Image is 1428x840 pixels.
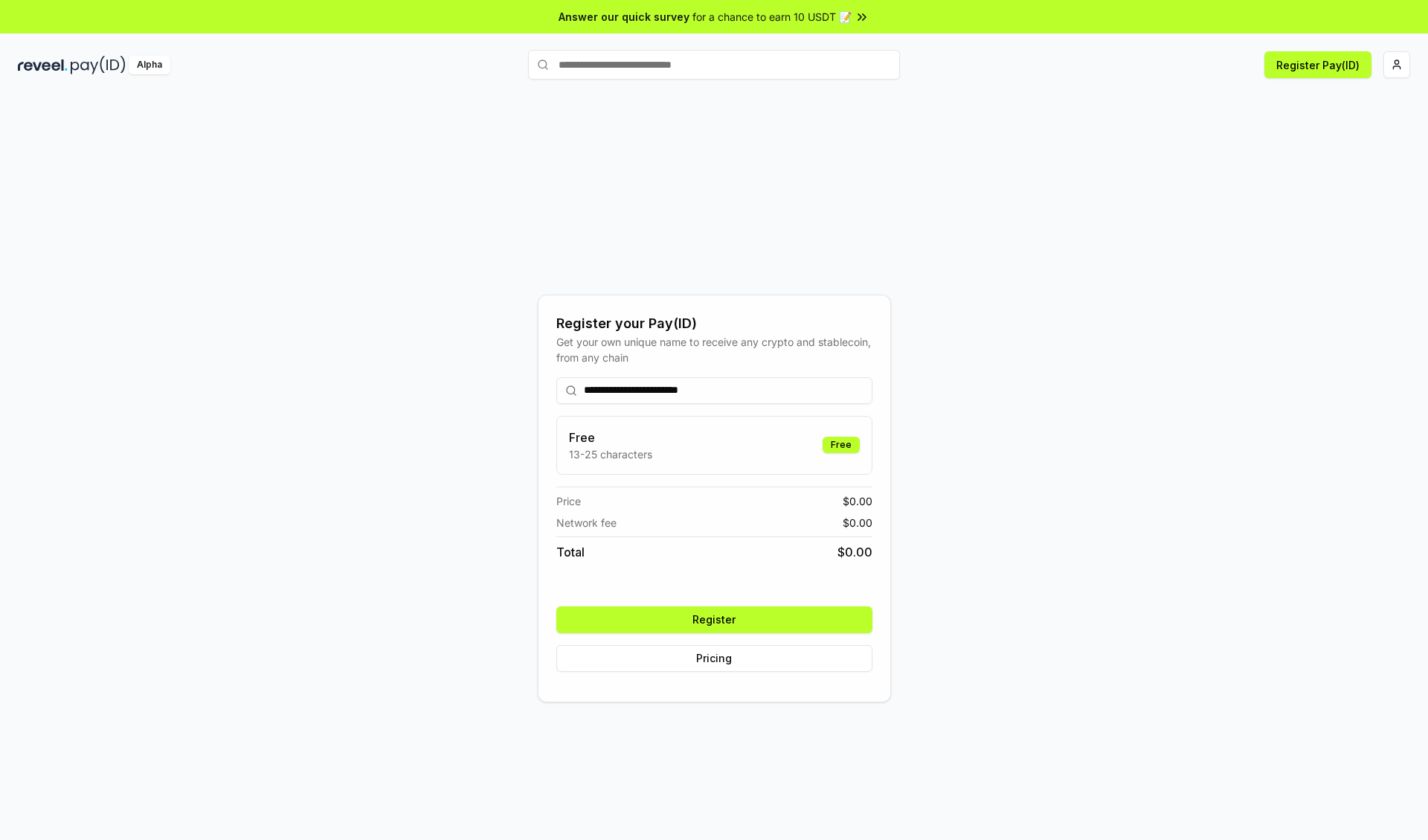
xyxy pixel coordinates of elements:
[556,645,872,672] button: Pricing
[556,543,585,561] span: Total
[692,9,852,25] span: for a chance to earn 10 USDT 📝
[129,56,170,74] div: Alpha
[837,543,872,561] span: $ 0.00
[823,437,860,453] div: Free
[843,515,872,530] span: $ 0.00
[569,446,652,462] p: 13-25 characters
[556,313,872,334] div: Register your Pay(ID)
[71,56,126,74] img: pay_id
[556,493,581,509] span: Price
[559,9,689,25] span: Answer our quick survey
[18,56,68,74] img: reveel_dark
[556,334,872,365] div: Get your own unique name to receive any crypto and stablecoin, from any chain
[569,429,652,446] h3: Free
[556,515,617,530] span: Network fee
[1264,51,1371,78] button: Register Pay(ID)
[556,606,872,633] button: Register
[843,493,872,509] span: $ 0.00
